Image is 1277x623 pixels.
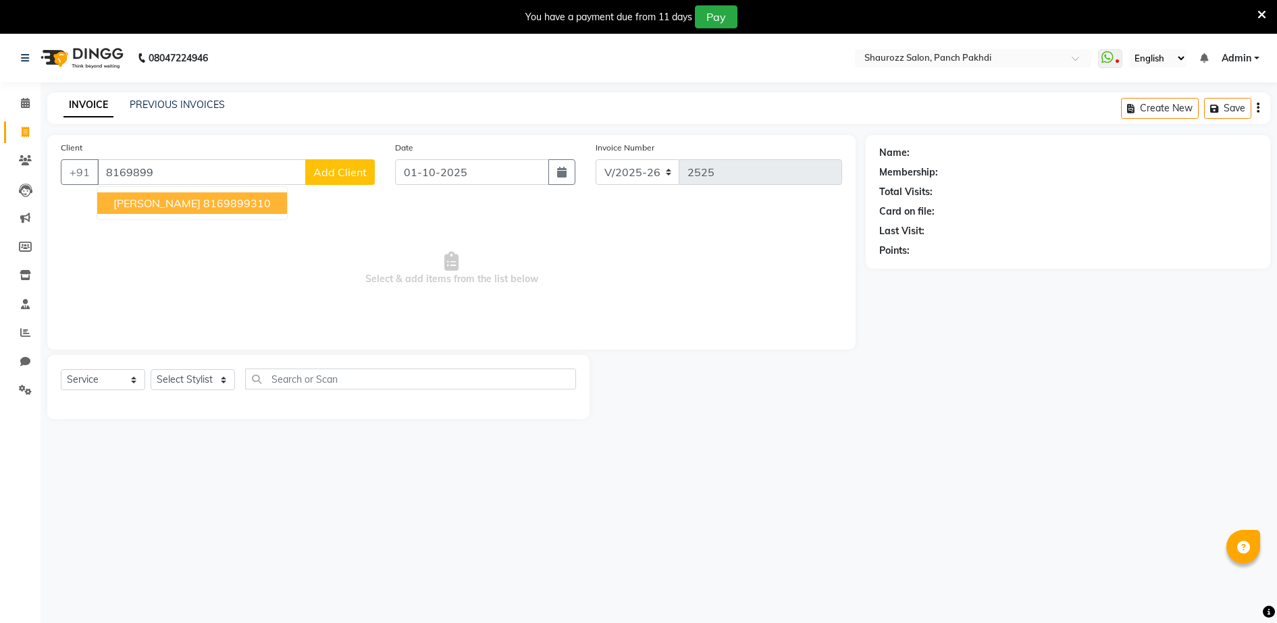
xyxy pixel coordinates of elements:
div: Last Visit: [879,224,924,238]
a: INVOICE [63,93,113,117]
label: Invoice Number [596,142,654,154]
ngb-highlight: 8169899310 [203,196,271,210]
input: Search by Name/Mobile/Email/Code [97,159,306,185]
button: Save [1204,98,1251,119]
input: Search or Scan [245,369,576,389]
div: Points: [879,244,910,258]
span: Admin [1222,51,1251,65]
iframe: chat widget [1220,569,1263,610]
span: [PERSON_NAME] [113,196,201,210]
span: Select & add items from the list below [61,201,842,336]
button: Create New [1121,98,1199,119]
div: You have a payment due from 11 days [525,10,692,24]
label: Date [395,142,413,154]
b: 08047224946 [149,39,208,77]
label: Client [61,142,82,154]
button: Add Client [305,159,375,185]
div: Name: [879,146,910,160]
div: Card on file: [879,205,935,219]
span: Add Client [313,165,367,179]
img: logo [34,39,127,77]
a: PREVIOUS INVOICES [130,99,225,111]
button: Pay [695,5,737,28]
button: +91 [61,159,99,185]
div: Total Visits: [879,185,933,199]
div: Membership: [879,165,938,180]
